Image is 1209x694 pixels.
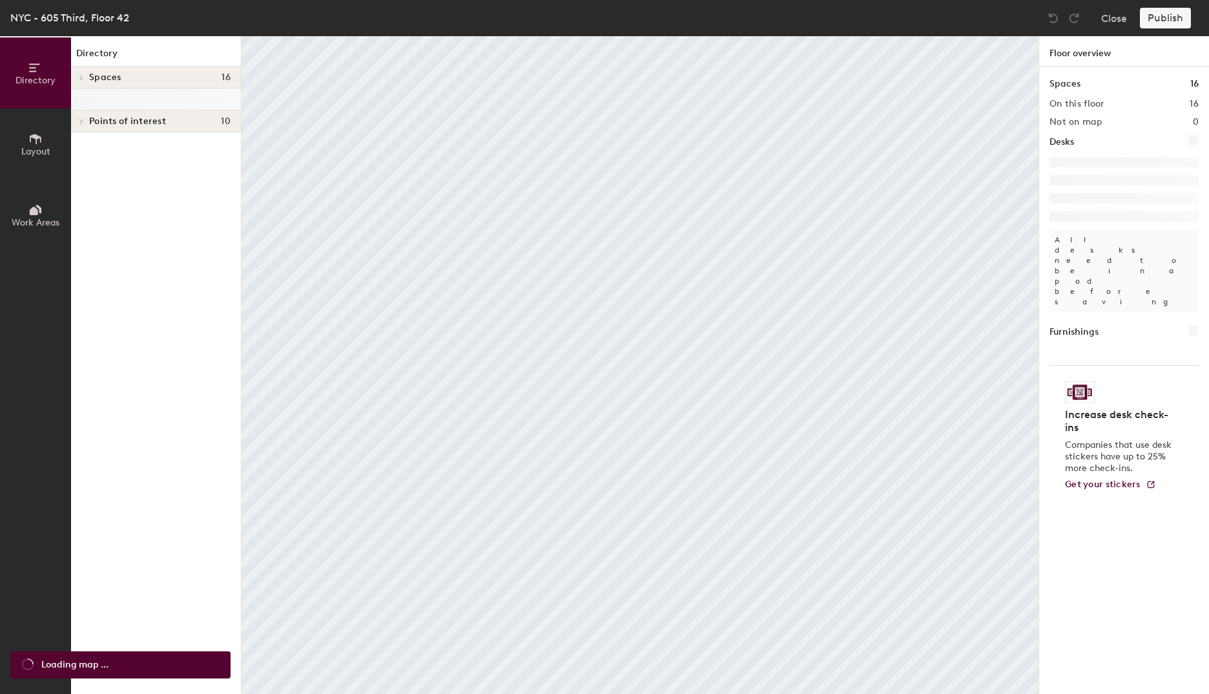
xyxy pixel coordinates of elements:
h4: Increase desk check-ins [1065,408,1175,434]
img: Undo [1047,12,1060,25]
h1: 16 [1190,77,1199,91]
span: 10 [221,116,231,127]
span: Get your stickers [1065,479,1141,490]
h1: Desks [1049,135,1074,149]
h2: 16 [1190,99,1199,109]
span: Spaces [89,72,121,83]
img: Sticker logo [1065,381,1095,403]
span: Layout [21,146,50,157]
a: Get your stickers [1065,479,1156,490]
div: NYC - 605 Third, Floor 42 [10,10,129,26]
h1: Directory [71,47,241,67]
h2: Not on map [1049,117,1102,127]
h1: Floor overview [1039,36,1209,67]
h1: Spaces [1049,77,1080,91]
button: Close [1101,8,1127,28]
span: Points of interest [89,116,166,127]
span: Directory [15,75,56,86]
canvas: Map [242,36,1038,694]
h2: On this floor [1049,99,1104,109]
span: 16 [222,72,231,83]
span: Work Areas [12,217,59,228]
span: Loading map ... [41,658,108,672]
p: Companies that use desk stickers have up to 25% more check-ins. [1065,439,1175,474]
p: All desks need to be in a pod before saving [1049,229,1199,312]
h2: 0 [1193,117,1199,127]
h1: Furnishings [1049,325,1099,339]
img: Redo [1068,12,1080,25]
